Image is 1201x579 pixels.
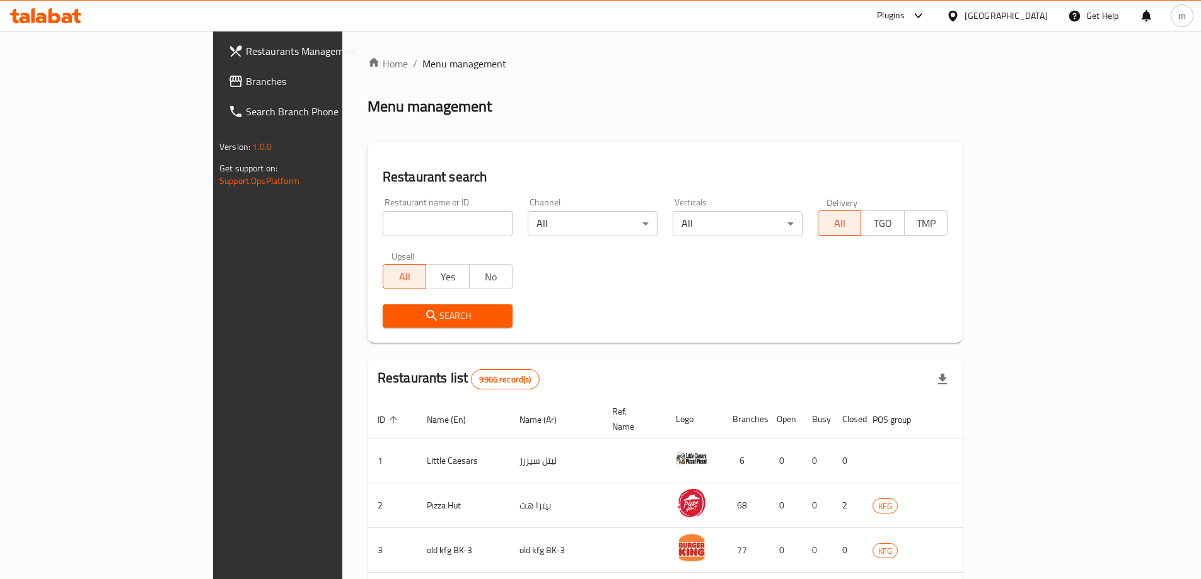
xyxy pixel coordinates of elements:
[832,400,862,439] th: Closed
[422,56,506,71] span: Menu management
[873,412,927,427] span: POS group
[767,528,802,573] td: 0
[866,214,899,232] span: TGO
[1178,9,1186,23] span: m
[904,210,948,236] button: TMP
[722,439,767,483] td: 6
[383,304,513,328] button: Search
[426,264,469,289] button: Yes
[676,442,707,474] img: Little Caesars
[218,66,414,96] a: Branches
[612,404,651,434] span: Ref. Name
[722,483,767,528] td: 68
[378,412,402,427] span: ID
[417,439,509,483] td: Little Caesars
[219,139,250,155] span: Version:
[427,412,482,427] span: Name (En)
[827,198,858,207] label: Delivery
[965,9,1048,23] div: [GEOGRAPHIC_DATA]
[528,211,658,236] div: All
[383,264,426,289] button: All
[877,8,905,23] div: Plugins
[722,400,767,439] th: Branches
[368,96,492,117] h2: Menu management
[475,268,508,286] span: No
[802,400,832,439] th: Busy
[509,528,602,573] td: old kfg BK-3
[767,400,802,439] th: Open
[417,483,509,528] td: Pizza Hut
[910,214,943,232] span: TMP
[413,56,417,71] li: /
[368,56,963,71] nav: breadcrumb
[802,483,832,528] td: 0
[818,210,861,236] button: All
[471,369,539,389] div: Total records count
[802,528,832,573] td: 0
[873,499,897,513] span: KFG
[246,104,403,119] span: Search Branch Phone
[252,139,272,155] span: 1.0.0
[666,400,722,439] th: Logo
[927,364,958,394] div: Export file
[861,210,904,236] button: TGO
[469,264,513,289] button: No
[676,487,707,519] img: Pizza Hut
[832,528,862,573] td: 0
[218,96,414,127] a: Search Branch Phone
[383,168,948,186] h2: Restaurant search
[417,528,509,573] td: old kfg BK-3
[509,439,602,483] td: ليتل سيزرز
[767,439,802,483] td: 0
[519,412,573,427] span: Name (Ar)
[393,308,502,324] span: Search
[219,173,299,189] a: Support.OpsPlatform
[832,483,862,528] td: 2
[392,251,415,260] label: Upsell
[832,439,862,483] td: 0
[378,369,540,389] h2: Restaurants list
[246,43,403,59] span: Restaurants Management
[767,483,802,528] td: 0
[823,214,856,232] span: All
[673,211,803,236] div: All
[383,211,513,236] input: Search for restaurant name or ID..
[722,528,767,573] td: 77
[802,439,832,483] td: 0
[873,544,897,558] span: KFG
[388,268,421,286] span: All
[219,160,277,176] span: Get support on:
[472,374,538,386] span: 9966 record(s)
[218,36,414,66] a: Restaurants Management
[509,483,602,528] td: بيتزا هت
[676,532,707,563] img: old kfg BK-3
[431,268,464,286] span: Yes
[246,74,403,89] span: Branches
